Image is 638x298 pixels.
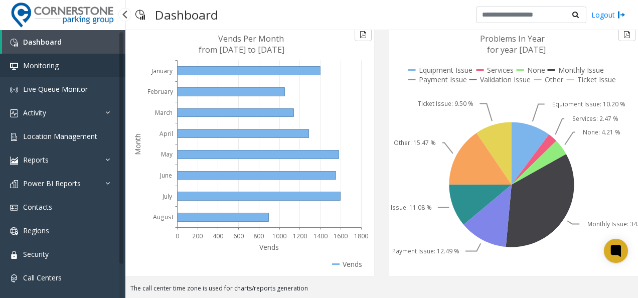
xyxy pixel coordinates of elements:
[355,28,372,41] button: Export to pdf
[583,128,620,136] text: None: 4.21 %
[334,232,348,240] text: 1600
[253,232,264,240] text: 800
[10,227,18,235] img: 'icon'
[23,202,52,212] span: Contacts
[10,133,18,141] img: 'icon'
[617,10,625,20] img: logout
[125,284,638,298] div: The call center time zone is used for charts/reports generation
[23,249,49,259] span: Security
[487,44,546,55] text: for year [DATE]
[394,138,436,147] text: Other: 15.47 %
[135,3,145,27] img: pageIcon
[150,67,173,75] text: January
[10,109,18,117] img: 'icon'
[192,232,203,240] text: 200
[23,179,81,188] span: Power BI Reports
[160,129,173,138] text: April
[259,242,279,252] text: Vends
[10,157,18,165] img: 'icon'
[23,84,88,94] span: Live Queue Monitor
[10,86,18,94] img: 'icon'
[392,247,459,255] text: Payment Issue: 12.49 %
[218,33,284,44] text: Vends Per Month
[159,171,172,180] text: June
[2,30,125,54] a: Dashboard
[10,39,18,47] img: 'icon'
[572,114,618,123] text: Services: 2.47 %
[150,3,223,27] h3: Dashboard
[10,204,18,212] img: 'icon'
[23,226,49,235] span: Regions
[155,108,173,117] text: March
[293,232,307,240] text: 1200
[618,28,635,41] button: Export to pdf
[313,232,328,240] text: 1400
[23,131,97,141] span: Location Management
[552,100,625,108] text: Equipment Issue: 10.20 %
[199,44,284,55] text: from [DATE] to [DATE]
[147,87,173,96] text: February
[591,10,625,20] a: Logout
[161,150,173,159] text: May
[133,133,142,155] text: Month
[23,273,62,282] span: Call Centers
[354,232,368,240] text: 1800
[10,62,18,70] img: 'icon'
[361,203,432,212] text: Validation Issue: 11.08 %
[10,180,18,188] img: 'icon'
[176,232,179,240] text: 0
[418,99,473,108] text: Ticket Issue: 9.50 %
[10,251,18,259] img: 'icon'
[162,192,172,201] text: July
[153,213,174,221] text: August
[23,155,49,165] span: Reports
[23,37,62,47] span: Dashboard
[480,33,545,44] text: Problems In Year
[233,232,244,240] text: 600
[23,61,59,70] span: Monitoring
[10,274,18,282] img: 'icon'
[272,232,286,240] text: 1000
[213,232,223,240] text: 400
[23,108,46,117] span: Activity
